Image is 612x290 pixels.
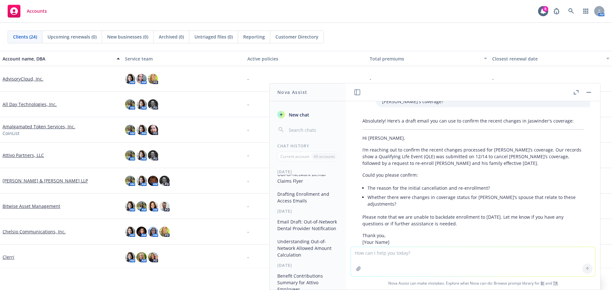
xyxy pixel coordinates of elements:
[125,55,242,62] div: Service team
[107,33,148,40] span: New businesses (0)
[553,280,558,286] a: TR
[492,55,602,62] div: Closest renewal date
[159,201,170,211] img: photo
[247,75,249,82] span: -
[541,280,544,286] a: BI
[362,232,584,245] p: Thank you, [Your Name]
[125,227,135,237] img: photo
[125,150,135,160] img: photo
[277,89,307,95] h1: Nova Assist
[148,150,158,160] img: photo
[148,176,158,186] img: photo
[125,99,135,110] img: photo
[3,152,44,159] a: Attivo Partners, LLC
[270,169,346,174] div: [DATE]
[159,227,170,237] img: photo
[194,33,233,40] span: Untriaged files (0)
[3,203,60,209] a: Bitwise Asset Management
[125,176,135,186] img: photo
[275,189,341,206] button: Drafting Enrollment and Access Emails
[288,125,338,134] input: Search chats
[148,201,158,211] img: photo
[3,55,113,62] div: Account name, DBA
[125,125,135,135] img: photo
[368,183,584,193] li: The reason for the initial cancellation and re-enrollment?
[247,228,249,235] span: -
[243,33,265,40] span: Reporting
[275,236,341,260] button: Understanding Out-of-Network Allowed Amount Calculation
[5,2,49,20] a: Accounts
[3,130,19,137] span: CoinList
[245,51,367,66] button: Active policies
[275,109,341,120] button: New chat
[543,6,548,12] div: 8
[370,55,480,62] div: Total premiums
[280,154,309,159] p: Current account
[3,123,75,130] a: Amalgamated Token Services, Inc.
[136,125,147,135] img: photo
[159,176,170,186] img: photo
[148,125,158,135] img: photo
[247,101,249,108] span: -
[159,33,184,40] span: Archived (0)
[148,252,158,262] img: photo
[247,254,249,260] span: -
[270,263,346,268] div: [DATE]
[136,74,147,84] img: photo
[247,177,249,184] span: -
[136,252,147,262] img: photo
[565,5,578,18] a: Search
[247,152,249,159] span: -
[3,101,57,108] a: All Day Technologies, Inc.
[125,252,135,262] img: photo
[3,177,88,184] a: [PERSON_NAME] & [PERSON_NAME] LLP
[3,254,14,260] a: Clerri
[492,75,494,82] span: -
[136,150,147,160] img: photo
[27,9,47,14] span: Accounts
[362,172,584,178] p: Could you please confirm:
[314,154,335,159] p: All accounts
[362,146,584,166] p: I’m reaching out to confirm the recent changes processed for [PERSON_NAME]’s coverage. Our record...
[136,227,147,237] img: photo
[125,74,135,84] img: photo
[247,126,249,133] span: -
[367,51,490,66] button: Total premiums
[362,135,584,141] p: Hi [PERSON_NAME],
[47,33,97,40] span: Upcoming renewals (0)
[370,75,371,82] span: -
[275,33,318,40] span: Customer Directory
[3,75,43,82] a: AdvisoryCloud, Inc.
[136,99,147,110] img: photo
[288,111,309,118] span: New chat
[136,176,147,186] img: photo
[275,216,341,234] button: Email Draft: Out-of-Network Dental Provider Notification
[3,228,66,235] a: Chelsio Communications, Inc.
[550,5,563,18] a: Report a Bug
[125,201,135,211] img: photo
[579,5,592,18] a: Switch app
[490,51,612,66] button: Closest renewal date
[348,277,598,290] span: Nova Assist can make mistakes. Explore what Nova can do: Browse prompt library for and
[148,99,158,110] img: photo
[247,203,249,209] span: -
[270,143,346,149] div: Chat History
[368,193,584,209] li: Whether there were changes in coverage status for [PERSON_NAME]’s spouse that relate to these adj...
[270,209,346,214] div: [DATE]
[275,169,341,186] button: Out-of-Network Dental Claims Flyer
[362,214,584,227] p: Please note that we are unable to backdate enrollment to [DATE]. Let me know if you have any ques...
[362,117,584,124] p: Absolutely! Here’s a draft email you can use to confirm the recent changes in Jaswinder's coverage:
[122,51,245,66] button: Service team
[136,201,147,211] img: photo
[247,55,365,62] div: Active policies
[148,74,158,84] img: photo
[13,33,37,40] span: Clients (24)
[148,227,158,237] img: photo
